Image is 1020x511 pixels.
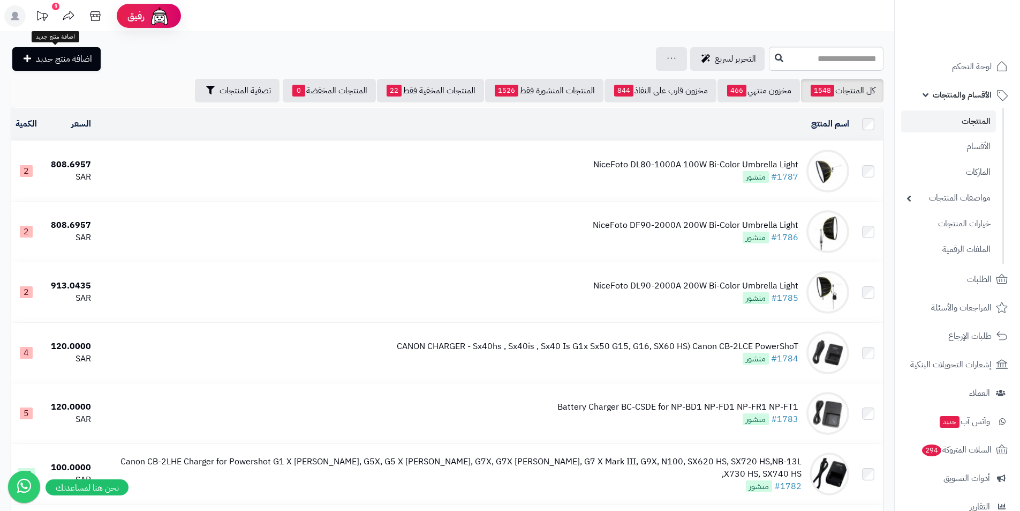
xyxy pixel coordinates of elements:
[901,135,996,158] a: الأقسام
[771,413,798,426] a: #1783
[901,437,1014,463] a: السلات المتروكة294
[46,292,91,305] div: SAR
[922,444,942,456] span: 294
[771,292,798,305] a: #1785
[495,85,518,97] span: 1526
[806,210,849,253] img: NiceFoto DF90-2000A 200W Bi-Color Umbrella Light
[46,413,91,426] div: SAR
[195,79,279,102] button: تصفية المنتجات
[377,79,484,102] a: المنتجات المخفية فقط22
[943,471,990,486] span: أدوات التسويق
[933,87,992,102] span: الأقسام والمنتجات
[46,232,91,244] div: SAR
[397,340,798,353] div: CANON CHARGER - Sx40hs , Sx40is , Sx40 Is G1x Sx50 G15, G16, SX60 HS) Canon CB-2LCE PowerShoT
[771,352,798,365] a: #1784
[28,5,55,29] a: تحديثات المنصة
[46,462,91,474] div: 100.0000
[715,53,756,65] span: التحرير لسريع
[811,85,834,97] span: 1548
[220,84,271,97] span: تصفية المنتجات
[46,171,91,183] div: SAR
[771,231,798,244] a: #1786
[46,219,91,232] div: 808.6957
[36,53,92,65] span: اضافة منتج جديد
[690,47,765,71] a: التحرير لسريع
[743,232,769,243] span: منشور
[948,329,992,344] span: طلبات الإرجاع
[46,159,91,171] div: 808.6957
[931,300,992,315] span: المراجعات والأسئلة
[557,401,798,413] div: Battery Charger BC-CSDE for NP-BD1 NP-FD1 NP-FR1 NP-FT1
[614,85,633,97] span: 844
[20,286,33,298] span: 2
[806,271,849,314] img: NiceFoto DL90-2000A 200W Bi-Color Umbrella Light
[806,392,849,435] img: Battery Charger BC-CSDE for NP-BD1 NP-FD1 NP-FR1 NP-FT1
[593,280,798,292] div: NiceFoto DL90-2000A 200W Bi-Color Umbrella Light
[32,31,79,43] div: اضافة منتج جديد
[746,480,772,492] span: منشور
[16,117,37,130] a: الكمية
[901,465,1014,491] a: أدوات التسويق
[46,474,91,486] div: SAR
[910,357,992,372] span: إشعارات التحويلات البنكية
[149,5,170,27] img: ai-face.png
[283,79,376,102] a: المنتجات المخفضة0
[20,408,33,419] span: 5
[901,54,1014,79] a: لوحة التحكم
[901,266,1014,292] a: الطلبات
[71,117,91,130] a: السعر
[901,380,1014,406] a: العملاء
[806,331,849,374] img: CANON CHARGER - Sx40hs , Sx40is , Sx40 Is G1x Sx50 G15, G16, SX60 HS) Canon CB-2LCE PowerShoT
[127,10,145,23] span: رفيق
[743,292,769,304] span: منشور
[901,212,996,235] a: خيارات المنتجات
[20,347,33,359] span: 4
[901,323,1014,349] a: طلبات الإرجاع
[940,416,959,428] span: جديد
[743,353,769,365] span: منشور
[967,272,992,287] span: الطلبات
[811,117,849,130] a: اسم المنتج
[485,79,603,102] a: المنتجات المنشورة فقط1526
[921,442,992,457] span: السلات المتروكة
[947,26,1010,49] img: logo-2.png
[593,219,798,232] div: NiceFoto DF90-2000A 200W Bi-Color Umbrella Light
[901,187,996,210] a: مواصفات المنتجات
[12,47,101,71] a: اضافة منتج جديد
[20,165,33,177] span: 2
[46,340,91,353] div: 120.0000
[727,85,746,97] span: 466
[771,171,798,183] a: #1787
[743,171,769,183] span: منشور
[605,79,716,102] a: مخزون قارب على النفاذ844
[743,413,769,425] span: منشور
[901,238,996,261] a: الملفات الرقمية
[969,386,990,401] span: العملاء
[901,409,1014,434] a: وآتس آبجديد
[939,414,990,429] span: وآتس آب
[593,159,798,171] div: NiceFoto DL80-1000A 100W Bi-Color Umbrella Light
[806,150,849,192] img: NiceFoto DL80-1000A 100W Bi-Color Umbrella Light
[717,79,800,102] a: مخزون منتهي466
[901,352,1014,377] a: إشعارات التحويلات البنكية
[100,456,802,480] div: Canon CB-2LHE Charger for Powershot G1 X [PERSON_NAME], G5X, G5 X [PERSON_NAME], G7X, G7X [PERSON...
[46,401,91,413] div: 120.0000
[20,226,33,238] span: 2
[774,480,802,493] a: #1782
[901,110,996,132] a: المنتجات
[18,468,35,480] span: 10
[46,280,91,292] div: 913.0435
[292,85,305,97] span: 0
[387,85,402,97] span: 22
[52,3,59,10] div: 9
[901,295,1014,321] a: المراجعات والأسئلة
[901,161,996,184] a: الماركات
[801,79,883,102] a: كل المنتجات1548
[810,453,849,495] img: Canon CB-2LHE Charger for Powershot G1 X Mark II, G5X, G5 X Mark II, G7X, G7X Mark II, G7 X Mark ...
[952,59,992,74] span: لوحة التحكم
[46,353,91,365] div: SAR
